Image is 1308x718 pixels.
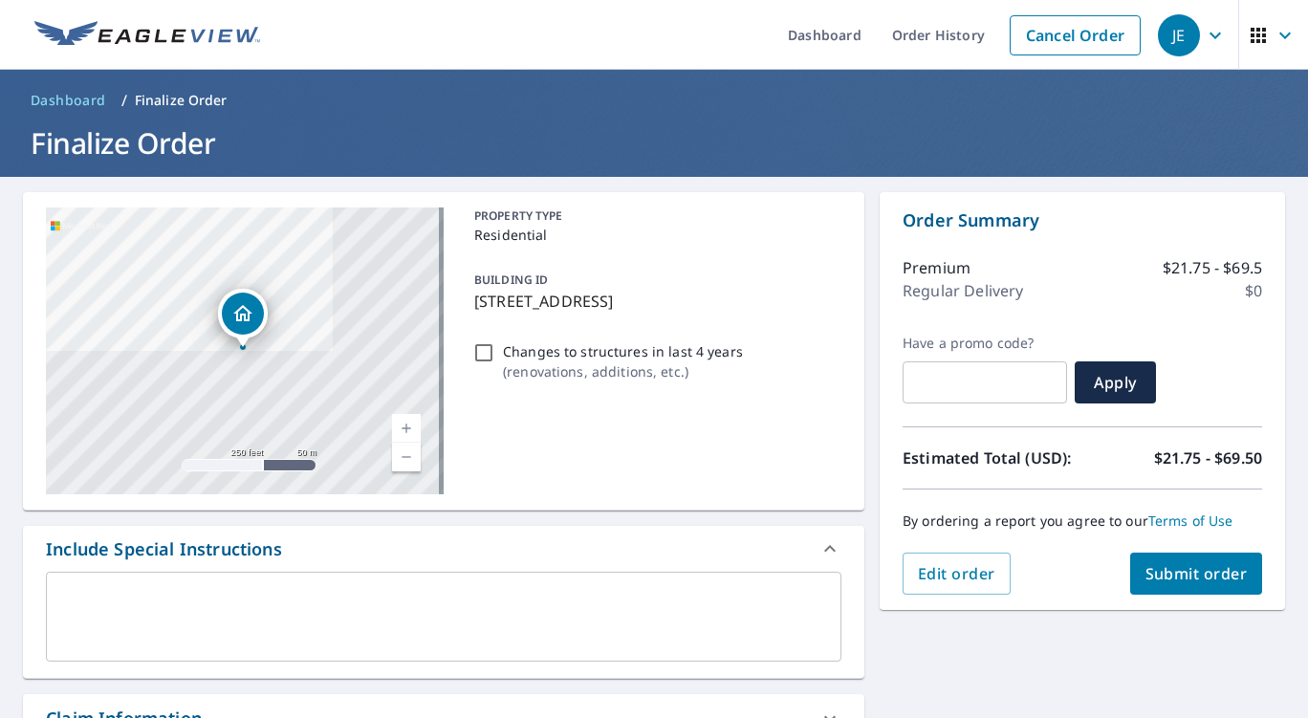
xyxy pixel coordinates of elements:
div: Include Special Instructions [23,526,864,572]
div: Dropped pin, building 1, Residential property, 2066 Dundee Ln Johnstown, PA 15905 [218,289,268,348]
nav: breadcrumb [23,85,1285,116]
div: Include Special Instructions [46,536,282,562]
span: Edit order [918,563,995,584]
p: Finalize Order [135,91,228,110]
p: ( renovations, additions, etc. ) [503,361,743,381]
a: Terms of Use [1148,511,1233,530]
p: $21.75 - $69.5 [1163,256,1262,279]
span: Apply [1090,372,1141,393]
p: Changes to structures in last 4 years [503,341,743,361]
a: Dashboard [23,85,114,116]
p: By ordering a report you agree to our [903,512,1262,530]
p: Order Summary [903,207,1262,233]
p: Estimated Total (USD): [903,446,1082,469]
p: $0 [1245,279,1262,302]
button: Edit order [903,553,1011,595]
h1: Finalize Order [23,123,1285,163]
p: Residential [474,225,834,245]
p: $21.75 - $69.50 [1154,446,1262,469]
p: BUILDING ID [474,272,548,288]
p: [STREET_ADDRESS] [474,290,834,313]
a: Current Level 17, Zoom Out [392,443,421,471]
p: Premium [903,256,970,279]
span: Submit order [1145,563,1248,584]
label: Have a promo code? [903,335,1067,352]
div: JE [1158,14,1200,56]
p: Regular Delivery [903,279,1023,302]
button: Apply [1075,361,1156,403]
span: Dashboard [31,91,106,110]
a: Current Level 17, Zoom In [392,414,421,443]
img: EV Logo [34,21,260,50]
p: PROPERTY TYPE [474,207,834,225]
a: Cancel Order [1010,15,1141,55]
button: Submit order [1130,553,1263,595]
li: / [121,89,127,112]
